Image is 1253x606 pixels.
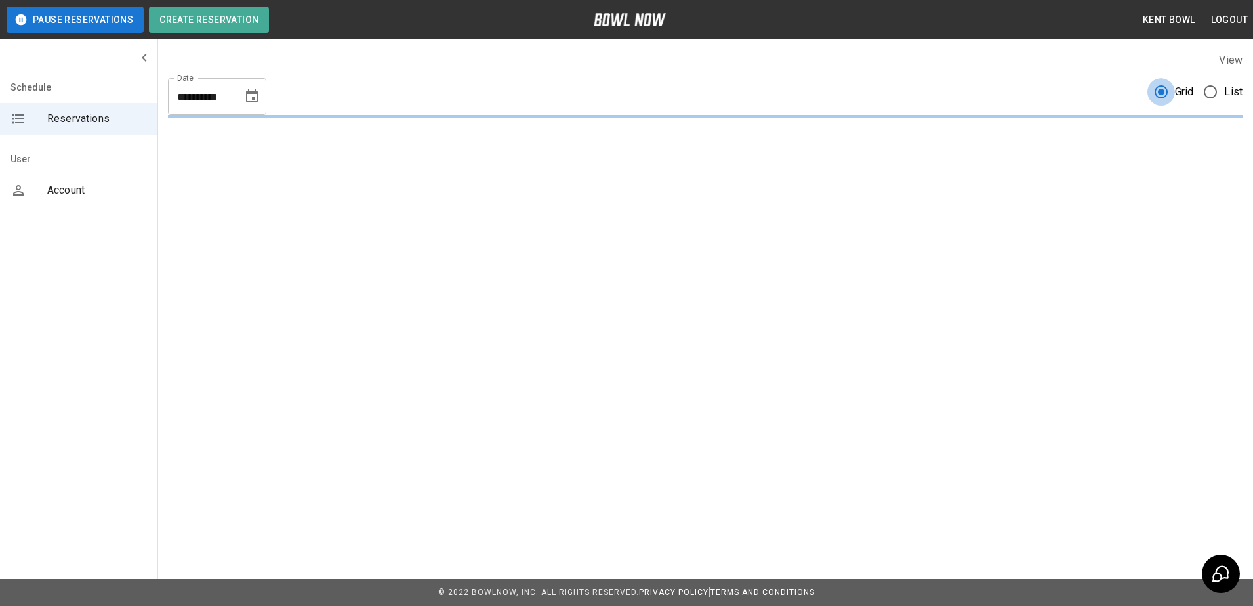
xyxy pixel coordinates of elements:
[47,183,147,198] span: Account
[1138,8,1201,32] button: Kent Bowl
[149,7,269,33] button: Create Reservation
[1175,84,1194,100] span: Grid
[47,111,147,127] span: Reservations
[1224,84,1243,100] span: List
[438,588,639,597] span: © 2022 BowlNow, Inc. All Rights Reserved.
[7,7,144,33] button: Pause Reservations
[1206,8,1253,32] button: Logout
[710,588,815,597] a: Terms and Conditions
[1219,54,1243,66] label: View
[639,588,709,597] a: Privacy Policy
[594,13,666,26] img: logo
[239,83,265,110] button: Choose date, selected date is Aug 14, 2025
